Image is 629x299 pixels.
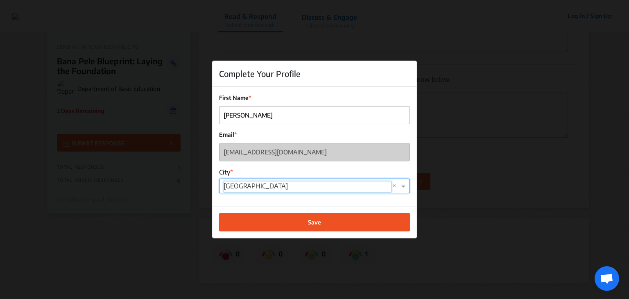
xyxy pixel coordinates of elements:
span: Clear all [392,181,399,191]
label: First Name [219,93,410,102]
h5: Complete Your Profile [219,68,301,80]
label: City [219,168,410,177]
button: Save [219,213,410,231]
a: Open chat [595,266,619,291]
input: Enter First Name [219,106,410,124]
span: Save [308,218,321,227]
label: Email [219,130,410,139]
